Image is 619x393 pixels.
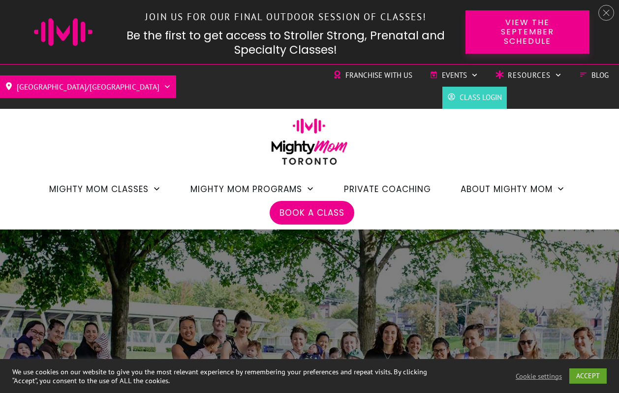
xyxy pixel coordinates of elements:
span: Blog [591,68,609,83]
span: Class Login [460,90,502,105]
a: Mighty Mom Programs [190,181,314,197]
a: Class Login [447,90,502,105]
div: We use cookies on our website to give you the most relevant experience by remembering your prefer... [12,367,429,385]
span: [GEOGRAPHIC_DATA]/[GEOGRAPHIC_DATA] [17,79,159,95]
span: Mighty Mom Programs [190,181,302,197]
a: Events [430,68,478,83]
a: Mighty Mom Classes [49,181,161,197]
span: Franchise with Us [345,68,412,83]
img: mighty-mom-ico [34,18,93,46]
p: Join us for our final outdoor session of classes! [117,6,455,28]
a: About Mighty Mom [461,181,565,197]
a: Private Coaching [344,181,431,197]
span: Events [442,68,467,83]
a: Resources [495,68,562,83]
span: Resources [508,68,551,83]
a: Book a Class [279,204,344,221]
span: About Mighty Mom [461,181,553,197]
a: View the September Schedule [465,10,589,54]
span: Mighty Mom Classes [49,181,149,197]
a: Blog [579,68,609,83]
h2: Be the first to get access to Stroller Strong, Prenatal and Specialty Classes! [116,29,456,58]
a: [GEOGRAPHIC_DATA]/[GEOGRAPHIC_DATA] [5,79,171,95]
a: Franchise with Us [333,68,412,83]
span: View the September Schedule [483,18,572,46]
a: ACCEPT [569,368,607,384]
a: Cookie settings [516,372,562,381]
img: mightymom-logo-toronto [266,118,353,172]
